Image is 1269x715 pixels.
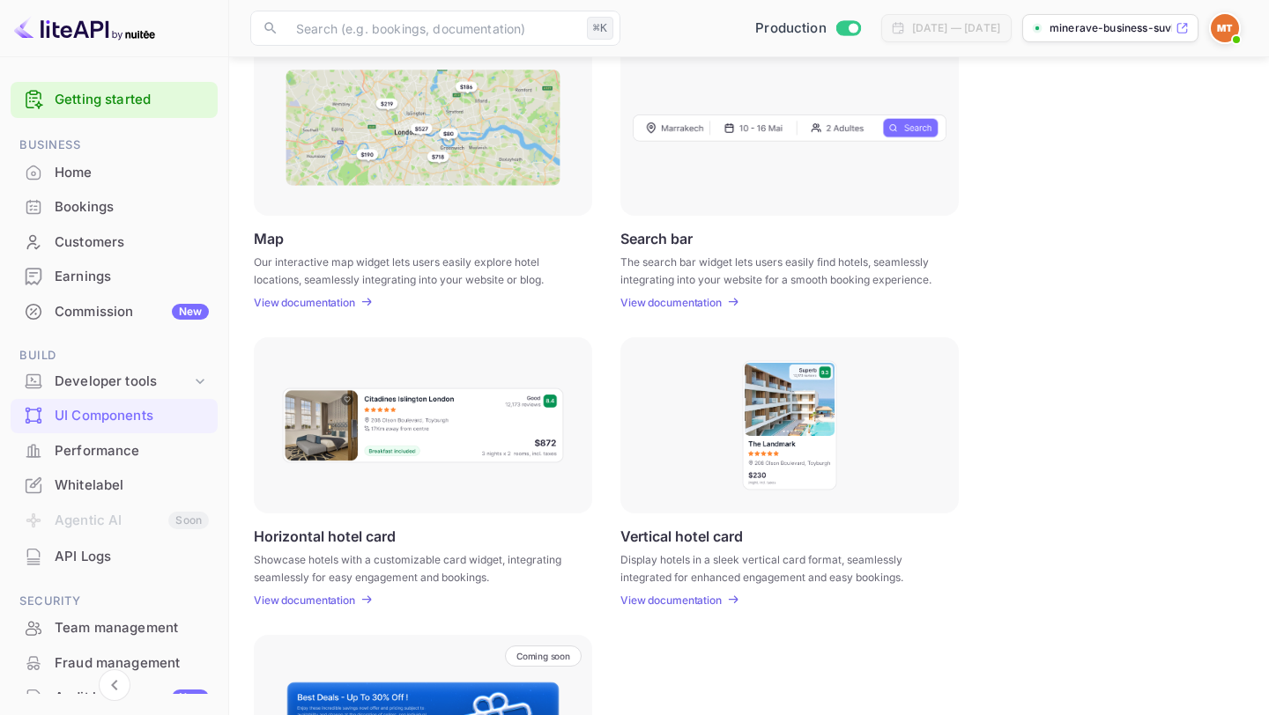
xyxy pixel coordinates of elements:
[620,593,722,607] p: View documentation
[55,688,209,708] div: Audit logs
[11,156,218,188] a: Home
[11,346,218,365] span: Build
[254,593,355,607] p: View documentation
[11,295,218,328] a: CommissionNew
[11,225,218,260] div: Customers
[11,260,218,294] div: Earnings
[587,17,613,40] div: ⌘K
[11,190,218,223] a: Bookings
[620,593,727,607] a: View documentation
[11,646,218,679] a: Fraud management
[620,527,743,544] p: Vertical hotel card
[11,295,218,329] div: CommissionNew
[633,114,946,142] img: Search Frame
[11,681,218,713] a: Audit logsNew
[254,230,284,247] p: Map
[281,387,565,464] img: Horizontal hotel card Frame
[172,689,209,705] div: New
[286,70,560,186] img: Map Frame
[55,372,191,392] div: Developer tools
[11,366,218,397] div: Developer tools
[55,302,209,322] div: Commission
[11,646,218,681] div: Fraud management
[254,593,360,607] a: View documentation
[254,254,570,285] p: Our interactive map widget lets users easily explore hotel locations, seamlessly integrating into...
[755,18,827,39] span: Production
[620,551,937,583] p: Display hotels in a sleek vertical card format, seamlessly integrated for enhanced engagement and...
[55,267,209,287] div: Earnings
[11,468,218,503] div: Whitelabel
[741,359,838,491] img: Vertical hotel card Frame
[11,468,218,501] a: Whitelabel
[11,399,218,431] a: UI Components
[55,475,209,496] div: Whitelabel
[14,14,155,42] img: LiteAPI logo
[11,82,218,118] div: Getting started
[516,651,570,661] p: Coming soon
[254,296,360,309] a: View documentation
[11,190,218,225] div: Bookings
[172,304,209,320] div: New
[11,434,218,467] a: Performance
[1050,20,1172,36] p: minerave-business-suvk...
[11,260,218,292] a: Earnings
[11,136,218,155] span: Business
[55,653,209,674] div: Fraud management
[254,551,570,583] p: Showcase hotels with a customizable card widget, integrating seamlessly for easy engagement and b...
[1211,14,1239,42] img: Minerave Travel
[286,11,580,46] input: Search (e.g. bookings, documentation)
[254,527,396,544] p: Horizontal hotel card
[11,156,218,190] div: Home
[11,225,218,258] a: Customers
[11,540,218,574] div: API Logs
[620,230,693,247] p: Search bar
[254,296,355,309] p: View documentation
[55,163,209,183] div: Home
[620,254,937,285] p: The search bar widget lets users easily find hotels, seamlessly integrating into your website for...
[55,618,209,638] div: Team management
[55,90,209,110] a: Getting started
[11,592,218,611] span: Security
[620,296,722,309] p: View documentation
[11,434,218,468] div: Performance
[55,197,209,217] div: Bookings
[55,406,209,426] div: UI Components
[11,611,218,644] a: Team management
[620,296,727,309] a: View documentation
[55,232,209,253] div: Customers
[912,20,1000,36] div: [DATE] — [DATE]
[99,669,130,701] button: Collapse navigation
[55,547,209,567] div: API Logs
[748,18,867,39] div: Switch to Sandbox mode
[11,540,218,572] a: API Logs
[55,441,209,461] div: Performance
[11,399,218,433] div: UI Components
[11,611,218,645] div: Team management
